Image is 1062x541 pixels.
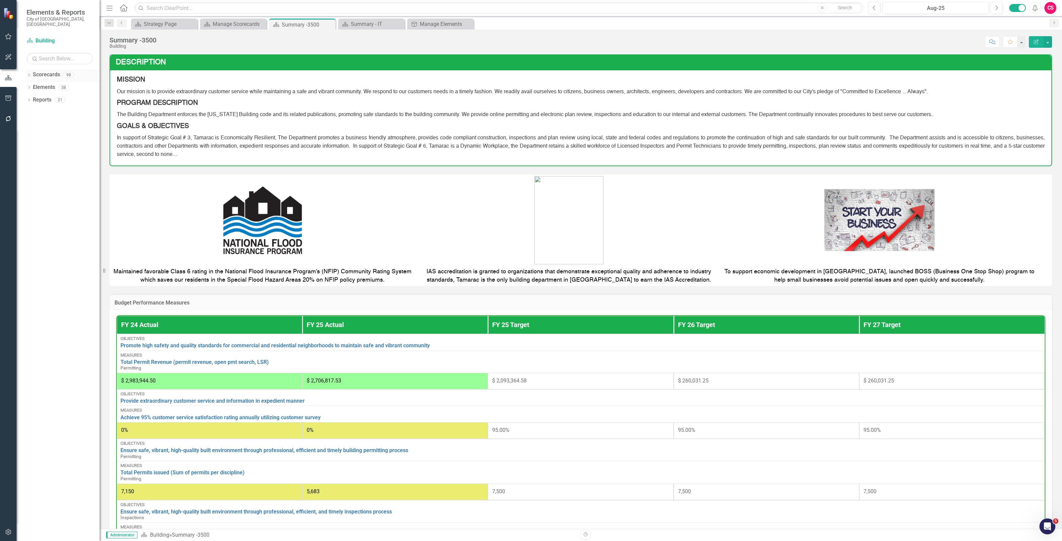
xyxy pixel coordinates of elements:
[58,85,69,90] div: 58
[121,488,134,495] span: 7,150
[117,112,933,117] span: The Building Department enforces the [US_STATE] Building code and its related publications, promo...
[492,488,505,495] span: 7,500
[213,20,265,28] div: Manage Scorecards
[106,532,137,538] span: Administrator
[307,377,341,384] span: $ 2,706,817.53
[351,20,403,28] div: Summary - IT
[882,2,989,14] button: Aug-25
[144,20,196,28] div: Strategy Page
[838,5,852,10] span: Search
[120,336,1041,341] div: Objectives
[120,503,1041,507] div: Objectives
[409,20,472,28] a: Manage Elements
[117,77,145,83] strong: MISSION
[864,488,876,495] span: 7,500
[114,300,1047,306] h3: Budget Performance Measures
[1039,518,1055,534] iframe: Intercom live chat
[117,406,1045,422] td: Double-Click to Edit Right Click for Context Menu
[120,415,1041,421] a: Achieve 95% customer service satisfaction rating annually utilizing customer survey
[117,500,1045,522] td: Double-Click to Edit Right Click for Context Menu
[678,488,691,495] span: 7,500
[202,20,265,28] a: Manage Scorecards
[117,461,1045,483] td: Double-Click to Edit Right Click for Context Menu
[55,97,65,103] div: 21
[117,439,1045,461] td: Double-Click to Edit Right Click for Context Menu
[172,532,209,538] div: Summary -3500
[110,36,156,44] div: Summary -3500
[117,351,1045,373] td: Double-Click to Edit Right Click for Context Menu
[678,377,709,384] span: $ 260,031.25
[885,4,986,12] div: Aug-25
[120,515,144,520] span: Inspections
[340,20,403,28] a: Summary - IT
[828,3,862,13] button: Search
[150,532,169,538] a: Building
[223,186,302,254] img: Community Rating System | Kill Devil Hills, NC! - Official Website
[120,392,1041,396] div: Objectives
[117,100,198,106] strong: PROGRAM DESCRIPTION
[133,20,196,28] a: Strategy Page
[3,8,15,19] img: ClearPoint Strategy
[117,389,1045,406] td: Double-Click to Edit Right Click for Context Menu
[121,427,128,433] span: 0%
[120,343,1041,349] a: Promote high safety and quality standards for commercial and residential neighborhoods to maintai...
[27,53,93,64] input: Search Below...
[864,377,894,384] span: $ 260,031.25
[117,123,189,130] strong: GOALS & OBJECTIVES
[33,71,60,79] a: Scorecards
[416,266,722,286] td: IAS accreditation is granted to organizations that demonstrate exceptional quality and adherence ...
[120,447,1041,453] a: Ensure safe, vibrant, high-quality built environment through professional, efficient and timely b...
[110,44,156,49] div: Building
[492,427,509,433] span: 95.00%
[120,398,1041,404] a: Provide extraordinary customer service and information in expedient manner
[120,408,1041,413] div: Measures
[134,2,863,14] input: Search ClearPoint...
[307,488,320,495] span: 5,683
[117,89,928,95] span: Our mission is to provide extraordinary customer service while maintaining a safe and vibrant com...
[120,463,1041,468] div: Measures
[534,176,603,264] img: image_1b3miuje6ei6y.png
[27,16,93,27] small: City of [GEOGRAPHIC_DATA], [GEOGRAPHIC_DATA]
[120,441,1041,446] div: Objectives
[678,427,695,433] span: 95.00%
[722,266,1037,286] td: To support economic development in [GEOGRAPHIC_DATA], launched BOSS (Business One Stop Shop) prog...
[110,266,416,286] td: Maintained favorable Class 6 rating in the National Flood Insurance Program's (NFIP) Community Ra...
[282,21,334,29] div: Summary -3500
[120,353,1041,358] div: Measures
[33,84,55,91] a: Elements
[120,359,1041,365] a: Total Permit Revenue (permit revenue, open pmt search, LSR)
[63,72,74,78] div: 98
[824,189,935,251] img: 10 Top Tips For Starting a Business in France
[33,96,51,104] a: Reports
[141,531,576,539] div: »
[492,377,527,384] span: $ 2,093,364.58
[120,470,1041,476] a: Total Permits issued (Sum of permits per discipline)
[120,525,1041,529] div: Measures
[120,454,141,459] span: Permitting
[116,58,1048,66] h3: Description
[121,377,156,384] span: $ 2,983,944.50
[27,37,93,45] a: Building
[420,20,472,28] div: Manage Elements
[117,334,1045,351] td: Double-Click to Edit Right Click for Context Menu
[1044,2,1056,14] button: CS
[117,135,1045,157] span: In support of Strategic Goal # 3, Tamarac is Economically Resilient, The Department promotes a bu...
[120,365,141,371] span: Permitting
[120,509,1041,515] a: Ensure safe, vibrant, high-quality built environment through professional, efficient, and timely ...
[307,427,314,433] span: 0%
[1053,518,1058,524] span: 5
[120,476,141,481] span: Permitting
[27,8,93,16] span: Elements & Reports
[864,427,881,433] span: 95.00%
